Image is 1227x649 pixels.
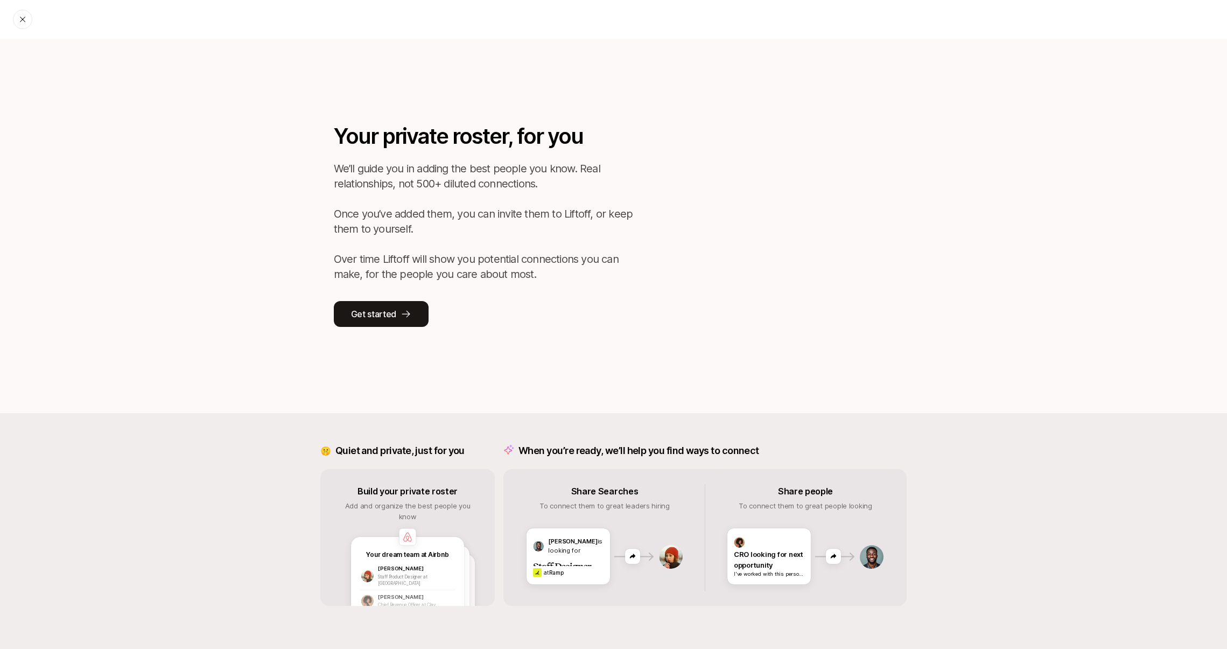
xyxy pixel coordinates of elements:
[533,568,542,577] img: f92ccad0_b811_468c_8b5a_ad63715c99b3.jpg
[399,528,416,546] img: company-logo.png
[345,501,471,521] span: Add and organize the best people you know
[334,161,635,282] p: We’ll guide you in adding the best people you know. Real relationships, not 500+ diluted connecti...
[334,301,429,327] button: Get started
[351,307,396,321] p: Get started
[739,501,872,510] span: To connect them to great people looking
[859,545,884,569] img: avatar-4.png
[334,120,635,152] p: Your private roster, for you
[778,484,833,498] p: Share people
[366,550,448,560] p: Your dream team at Airbnb
[544,569,563,577] p: at
[533,541,544,552] img: avatar-4.png
[548,537,604,555] p: is looking for
[734,570,804,577] p: I've worked with this person at Intercom and they are a great leader
[533,559,604,566] p: Staff Designer
[734,549,804,570] p: CRO looking for next opportunity
[549,569,564,576] span: Ramp
[335,443,465,458] p: Quiet and private, just for you
[571,484,639,498] p: Share Searches
[320,444,331,458] p: 🤫
[658,545,683,569] img: avatar-1.png
[734,537,745,548] img: avatar-2.png
[378,565,455,573] p: [PERSON_NAME]
[548,538,598,545] span: [PERSON_NAME]
[518,443,759,458] p: When you’re ready, we’ll help you find ways to connect
[357,484,458,498] p: Build your private roster
[539,501,670,510] span: To connect them to great leaders hiring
